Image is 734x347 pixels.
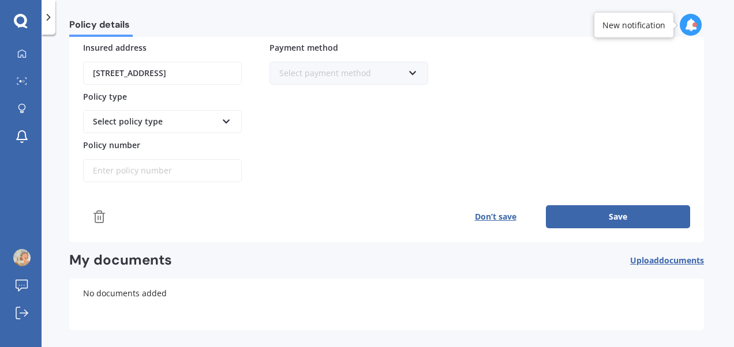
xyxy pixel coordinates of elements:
div: New notification [602,19,665,31]
div: Select payment method [279,67,403,80]
span: Upload [630,256,704,265]
img: ACg8ocLkiZuMjeDPnuUc_udJv53ktb4s9qaJp5K3WkTxz7DdomFoLhu8=s96-c [13,249,31,266]
div: Select policy type [93,115,217,128]
input: Enter policy number [83,159,242,182]
h2: My documents [69,251,172,269]
button: Don’t save [445,205,546,228]
div: No documents added [69,278,704,330]
span: Policy details [69,19,133,35]
input: Enter address [83,62,242,85]
span: documents [659,255,704,266]
span: Policy type [83,90,127,101]
span: Insured address [83,42,147,53]
span: Policy number [83,139,140,150]
button: Uploaddocuments [630,251,704,269]
span: Payment method [269,42,338,53]
button: Save [546,205,690,228]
